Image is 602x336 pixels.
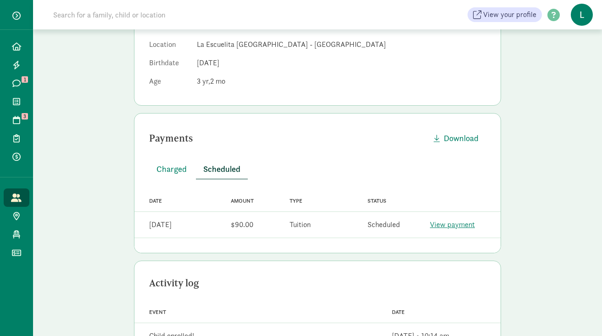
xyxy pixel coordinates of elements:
[210,76,225,86] span: 2
[4,111,29,129] a: 3
[231,219,253,230] div: $90.00
[149,131,426,146] div: Payments
[483,9,536,20] span: View your profile
[197,58,219,68] span: [DATE]
[48,6,305,24] input: Search for a family, child or location
[22,113,28,120] span: 3
[290,219,311,230] div: Tuition
[22,76,28,83] span: 1
[392,309,405,315] span: Date
[197,39,486,50] dd: La Escuelita [GEOGRAPHIC_DATA] - [GEOGRAPHIC_DATA]
[196,159,248,179] button: Scheduled
[197,76,210,86] span: 3
[149,57,190,72] dt: Birthdate
[149,198,162,204] span: Date
[149,219,172,230] div: [DATE]
[203,163,240,175] span: Scheduled
[149,276,486,290] div: Activity log
[468,7,542,22] a: View your profile
[156,163,187,175] span: Charged
[290,198,302,204] span: Type
[368,198,386,204] span: Status
[149,159,194,179] button: Charged
[231,198,254,204] span: Amount
[149,39,190,54] dt: Location
[426,128,486,148] button: Download
[444,132,479,144] span: Download
[4,74,29,92] a: 1
[430,220,475,229] a: View payment
[149,309,166,315] span: Event
[368,219,400,230] div: Scheduled
[571,4,593,26] span: L
[556,292,602,336] iframe: Chat Widget
[149,76,190,91] dt: Age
